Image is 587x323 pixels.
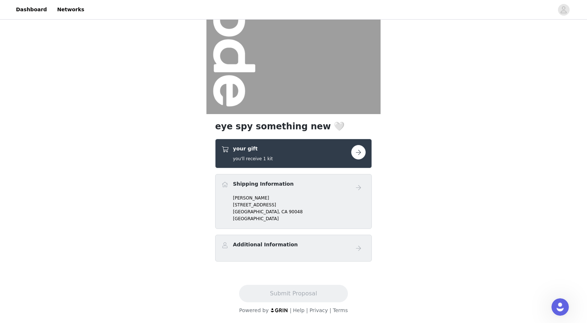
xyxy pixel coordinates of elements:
[329,307,331,313] span: |
[551,298,569,316] iframe: Intercom live chat
[290,307,292,313] span: |
[282,209,288,214] span: CA
[215,235,372,262] div: Additional Information
[333,307,348,313] a: Terms
[233,145,273,153] h4: your gift
[239,307,268,313] span: Powered by
[270,308,288,312] img: logo
[53,1,89,18] a: Networks
[233,241,298,249] h4: Additional Information
[12,1,51,18] a: Dashboard
[233,202,366,208] p: [STREET_ADDRESS]
[233,195,366,201] p: [PERSON_NAME]
[293,307,305,313] a: Help
[233,156,273,162] h5: you'll receive 1 kit
[306,307,308,313] span: |
[215,174,372,229] div: Shipping Information
[215,120,372,133] h1: eye spy something new 🤍
[233,209,280,214] span: [GEOGRAPHIC_DATA],
[239,285,348,302] button: Submit Proposal
[309,307,328,313] a: Privacy
[215,139,372,168] div: your gift
[233,180,293,188] h4: Shipping Information
[233,215,366,222] p: [GEOGRAPHIC_DATA]
[560,4,567,16] div: avatar
[289,209,303,214] span: 90048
